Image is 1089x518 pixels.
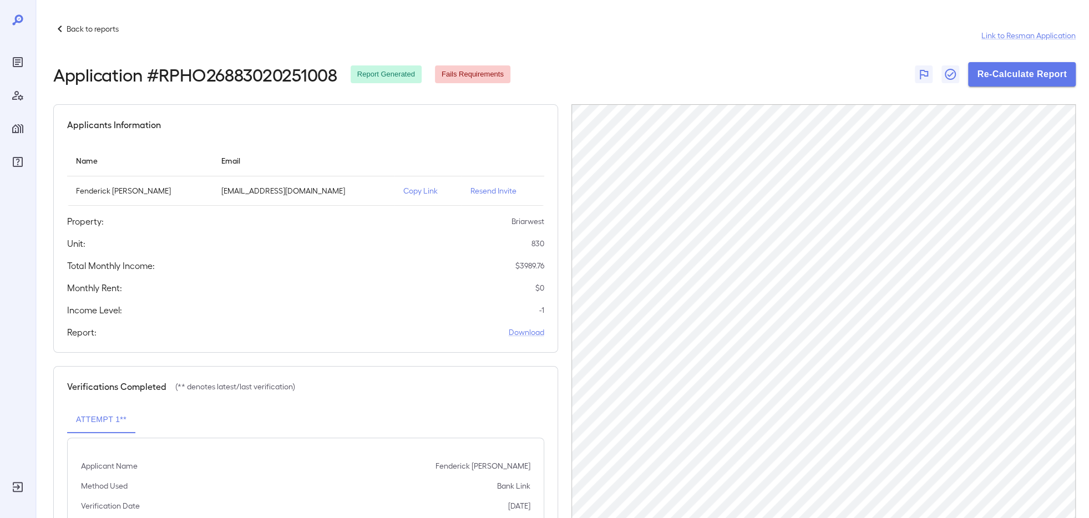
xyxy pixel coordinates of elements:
p: -1 [539,304,544,316]
h2: Application # RPHO26883020251008 [53,64,337,84]
p: Resend Invite [470,185,535,196]
p: Applicant Name [81,460,138,471]
p: Bank Link [497,480,530,491]
a: Download [509,327,544,338]
h5: Applicants Information [67,118,161,131]
div: Manage Users [9,87,27,104]
p: Fenderick [PERSON_NAME] [76,185,204,196]
button: Re-Calculate Report [968,62,1076,87]
h5: Income Level: [67,303,122,317]
a: Link to Resman Application [981,30,1076,41]
p: 830 [531,238,544,249]
h5: Property: [67,215,104,228]
p: $ 0 [535,282,544,293]
p: [EMAIL_ADDRESS][DOMAIN_NAME] [221,185,386,196]
button: Flag Report [915,65,933,83]
h5: Total Monthly Income: [67,259,155,272]
div: Manage Properties [9,120,27,138]
h5: Monthly Rent: [67,281,122,294]
table: simple table [67,145,544,206]
div: FAQ [9,153,27,171]
p: Copy Link [403,185,453,196]
p: Briarwest [511,216,544,227]
button: Close Report [941,65,959,83]
p: [DATE] [508,500,530,511]
h5: Verifications Completed [67,380,166,393]
th: Email [212,145,395,176]
h5: Unit: [67,237,85,250]
div: Log Out [9,478,27,496]
div: Reports [9,53,27,71]
p: Back to reports [67,23,119,34]
p: (** denotes latest/last verification) [175,381,295,392]
span: Fails Requirements [435,69,510,80]
button: Attempt 1** [67,407,135,433]
h5: Report: [67,326,97,339]
p: Verification Date [81,500,140,511]
th: Name [67,145,212,176]
p: Fenderick [PERSON_NAME] [435,460,530,471]
p: $ 3989.76 [515,260,544,271]
p: Method Used [81,480,128,491]
span: Report Generated [351,69,422,80]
